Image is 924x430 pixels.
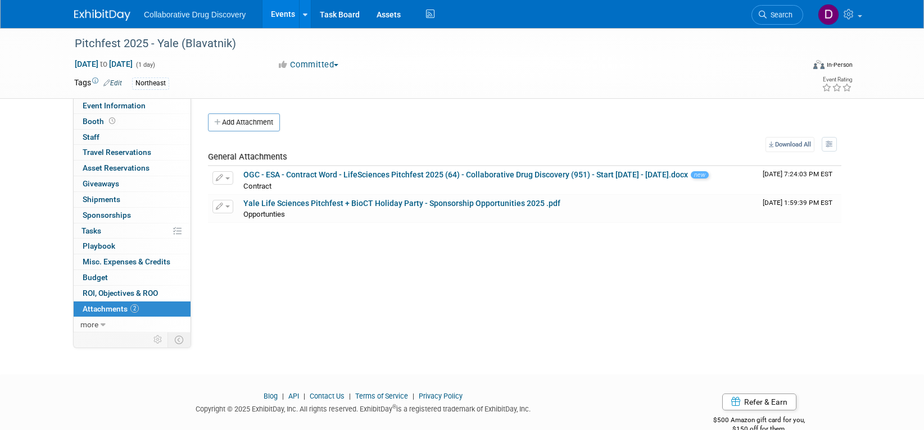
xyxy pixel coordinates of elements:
a: ROI, Objectives & ROO [74,286,191,301]
a: Budget [74,270,191,285]
span: | [301,392,308,400]
a: Misc. Expenses & Credits [74,254,191,269]
span: | [279,392,287,400]
img: ExhibitDay [74,10,130,21]
span: Opportunties [243,210,285,218]
span: Sponsorships [83,211,131,219]
span: Collaborative Drug Discovery [144,10,246,19]
span: Booth [83,117,117,126]
td: Toggle Event Tabs [168,332,191,347]
a: API [288,392,299,400]
div: In-Person [826,61,853,69]
td: Upload Timestamp [758,166,841,194]
span: Event Information [83,101,146,110]
a: Travel Reservations [74,145,191,160]
span: Misc. Expenses & Credits [83,257,170,266]
a: Sponsorships [74,208,191,223]
img: Format-Inperson.png [813,60,825,69]
a: Yale Life Sciences Pitchfest + BioCT Holiday Party - Sponsorship Opportunities 2025 .pdf [243,199,560,208]
sup: ® [392,404,396,410]
td: Upload Timestamp [758,195,841,223]
a: Staff [74,130,191,145]
span: 2 [130,304,139,313]
span: Upload Timestamp [763,199,832,207]
span: Booth not reserved yet [107,117,117,125]
span: Playbook [83,241,115,250]
div: Northeast [132,77,169,89]
a: Download All [766,137,814,152]
span: Travel Reservations [83,148,151,157]
span: Contract [243,182,271,190]
span: Staff [83,132,99,141]
span: new [691,171,709,179]
a: Event Information [74,98,191,113]
a: Search [751,5,803,25]
div: Event Rating [822,77,852,83]
td: Personalize Event Tab Strip [148,332,168,347]
span: General Attachments [208,152,287,162]
span: | [410,392,417,400]
a: Asset Reservations [74,161,191,176]
div: Copyright © 2025 ExhibitDay, Inc. All rights reserved. ExhibitDay is a registered trademark of Ex... [74,401,652,414]
span: Shipments [83,195,120,204]
a: Attachments2 [74,301,191,317]
span: Search [767,11,792,19]
a: Booth [74,114,191,129]
a: Giveaways [74,176,191,191]
span: Attachments [83,304,139,313]
span: Budget [83,273,108,282]
span: to [98,60,109,68]
span: Upload Timestamp [763,170,832,178]
td: Tags [74,77,122,90]
a: more [74,317,191,332]
button: Add Attachment [208,113,280,131]
a: OGC - ESA - Contract Word - LifeSciences Pitchfest 2025 (64) - Collaborative Drug Discovery (951)... [243,170,688,179]
a: Shipments [74,192,191,207]
div: Event Format [737,58,853,75]
span: | [346,392,354,400]
span: (1 day) [135,61,155,68]
a: Edit [103,79,122,87]
a: Blog [264,392,278,400]
button: Committed [273,59,343,71]
span: Giveaways [83,179,119,188]
a: Privacy Policy [419,392,463,400]
a: Tasks [74,223,191,239]
img: Daniel Castro [818,4,839,25]
span: ROI, Objectives & ROO [83,289,158,298]
a: Contact Us [310,392,345,400]
span: Tasks [81,226,101,235]
a: Refer & Earn [722,394,796,410]
span: Asset Reservations [83,163,150,172]
a: Playbook [74,239,191,254]
span: more [80,320,98,329]
a: Terms of Service [355,392,408,400]
div: Pitchfest 2025 - Yale (Blavatnik) [71,34,786,54]
span: [DATE] [DATE] [74,59,133,69]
